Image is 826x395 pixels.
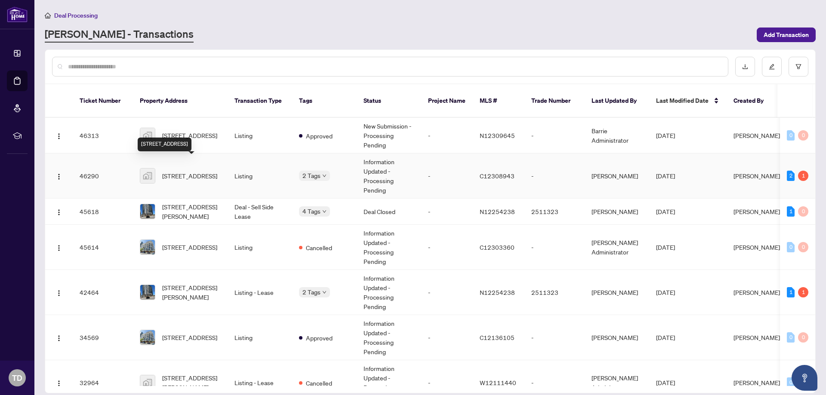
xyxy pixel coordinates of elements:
div: 1 [787,287,795,297]
button: Logo [52,240,66,254]
span: C12308943 [480,172,515,180]
span: [DATE] [656,132,675,139]
span: TD [12,372,22,384]
span: N12309645 [480,132,515,139]
span: [PERSON_NAME] [734,288,780,296]
div: 0 [787,332,795,343]
td: Information Updated - Processing Pending [357,315,421,360]
div: 0 [787,377,795,388]
td: 46290 [73,153,133,199]
th: Tags [292,84,357,118]
th: Transaction Type [228,84,292,118]
span: [PERSON_NAME] [734,132,780,139]
span: Last Modified Date [656,96,709,105]
span: [STREET_ADDRESS] [162,333,217,342]
td: Information Updated - Processing Pending [357,270,421,315]
span: Cancelled [306,243,332,252]
img: logo [7,6,28,22]
img: thumbnail-img [140,240,155,254]
span: [DATE] [656,379,675,386]
span: Cancelled [306,378,332,388]
img: thumbnail-img [140,375,155,390]
span: N12254238 [480,288,515,296]
span: N12254238 [480,208,515,215]
span: [PERSON_NAME] [734,172,780,180]
span: 4 Tags [302,206,321,216]
td: 45614 [73,225,133,270]
td: 34569 [73,315,133,360]
button: Open asap [792,365,817,391]
img: Logo [55,173,62,180]
div: 1 [787,206,795,217]
button: Logo [52,169,66,183]
td: 46313 [73,118,133,153]
span: [STREET_ADDRESS] [162,131,217,140]
span: [STREET_ADDRESS] [162,171,217,181]
div: 0 [787,130,795,141]
img: thumbnail-img [140,204,155,219]
img: Logo [55,380,62,387]
td: Information Updated - Processing Pending [357,153,421,199]
button: Logo [52,331,66,344]
th: Trade Number [524,84,585,118]
td: Listing - Lease [228,270,292,315]
td: - [524,225,585,270]
th: Created By [727,84,778,118]
button: Logo [52,129,66,142]
td: Barrie Administrator [585,118,649,153]
span: filter [795,64,801,70]
td: [PERSON_NAME] [585,315,649,360]
span: [DATE] [656,172,675,180]
button: Logo [52,205,66,218]
td: Listing [228,153,292,199]
th: Project Name [421,84,473,118]
td: - [421,270,473,315]
span: [DATE] [656,288,675,296]
button: Logo [52,376,66,389]
th: Last Modified Date [649,84,727,118]
td: Listing [228,118,292,153]
td: Listing [228,315,292,360]
td: New Submission - Processing Pending [357,118,421,153]
span: [STREET_ADDRESS] [162,242,217,252]
span: Approved [306,333,333,343]
div: 0 [798,206,808,217]
td: - [524,118,585,153]
span: W12111440 [480,379,516,386]
span: [PERSON_NAME] [734,208,780,215]
a: [PERSON_NAME] - Transactions [45,27,194,43]
div: 0 [798,332,808,343]
img: Logo [55,335,62,342]
span: 2 Tags [302,287,321,297]
button: filter [789,57,808,77]
td: - [524,315,585,360]
span: [STREET_ADDRESS][PERSON_NAME] [162,373,221,392]
th: Property Address [133,84,228,118]
img: Logo [55,209,62,216]
span: down [322,290,327,294]
span: [PERSON_NAME] [734,379,780,386]
td: 42464 [73,270,133,315]
img: Logo [55,133,62,140]
img: thumbnail-img [140,128,155,143]
img: thumbnail-img [140,168,155,183]
th: Ticket Number [73,84,133,118]
td: Listing [228,225,292,270]
span: C12303360 [480,243,515,251]
span: edit [769,64,775,70]
button: download [735,57,755,77]
img: thumbnail-img [140,285,155,300]
div: 0 [798,130,808,141]
span: [STREET_ADDRESS][PERSON_NAME] [162,202,221,221]
span: [PERSON_NAME] [734,334,780,341]
span: [DATE] [656,208,675,215]
td: Information Updated - Processing Pending [357,225,421,270]
td: - [421,315,473,360]
th: Status [357,84,421,118]
td: - [421,225,473,270]
td: [PERSON_NAME] Administrator [585,225,649,270]
div: 2 [787,171,795,181]
td: - [524,153,585,199]
span: down [322,209,327,214]
span: down [322,174,327,178]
